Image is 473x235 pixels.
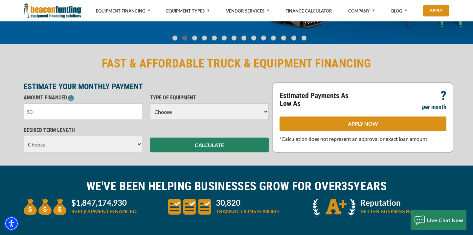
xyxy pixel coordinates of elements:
img: three document icons to convery large amount of transactions funded [168,199,211,215]
input: $0 [24,103,142,120]
h2: WE'VE BEEN HELPING BUSINESSES GROW FOR OVER YEARS [24,179,449,194]
p: Reputation [360,199,427,207]
p: Estimated Payments As Low As [280,92,359,108]
a: Go To Slide 0 [171,35,179,41]
a: Apply [423,5,449,16]
p: TRANSACTIONS FUNDED [216,207,279,215]
p: $1,847,174,930 [71,199,137,207]
a: Go To Slide 1 [181,35,189,41]
a: Go To Slide 9 [259,35,267,41]
p: 30,820 [216,199,279,207]
div: Accessibility Menu [4,216,19,231]
span: *Calculation does not represent an approval or exact loan amount. [280,136,428,142]
button: Live Chat Now [411,210,467,230]
a: Go To Slide 8 [250,35,258,41]
a: Go To Slide 3 [200,35,208,41]
p: IN EQUIPMENT FINANCED [71,207,137,215]
button: CALCULATE [150,138,269,152]
a: Go To Slide 12 [290,35,298,41]
span: Live Chat Now [427,217,463,223]
img: three money bags to convey large amount of equipment financed [24,199,66,215]
a: Go To Slide 7 [240,35,248,41]
p: ESTIMATE YOUR MONTHLY PAYMENT [24,83,269,91]
h2: FAST & AFFORDABLE TRUCK & EQUIPMENT FINANCING [24,56,449,71]
a: Go To Slide 4 [210,35,218,41]
img: A + icon [313,199,355,217]
a: Go To Slide 5 [220,35,228,41]
a: Go To Slide 11 [280,35,288,41]
p: DESIRED TERM LENGTH [24,126,142,134]
a: Go To Slide 10 [269,35,278,41]
a: Go To Slide 13 [300,35,308,41]
p: ? [440,92,446,100]
a: Go To Slide 2 [191,35,198,41]
span: 35 [341,179,353,193]
p: AMOUNT FINANCED [24,94,142,102]
p: per month [422,103,446,111]
a: APPLY NOW [280,117,446,131]
p: BETTER BUSINESS BUREAU [360,207,427,215]
a: Go To Slide 6 [230,35,238,41]
p: TYPE OF EQUIPMENT [150,94,269,102]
